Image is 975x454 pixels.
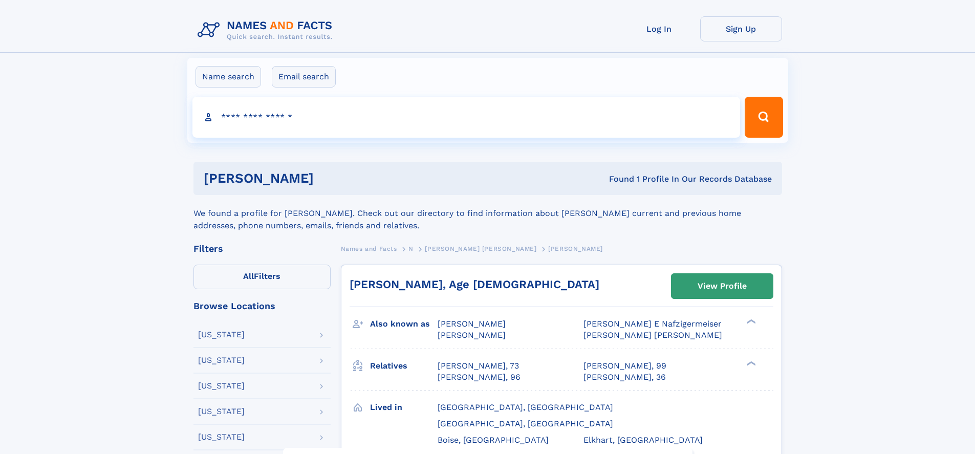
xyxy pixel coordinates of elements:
[461,174,772,185] div: Found 1 Profile In Our Records Database
[350,278,599,291] a: [PERSON_NAME], Age [DEMOGRAPHIC_DATA]
[425,245,536,252] span: [PERSON_NAME] [PERSON_NAME]
[671,274,773,298] a: View Profile
[193,265,331,289] label: Filters
[438,330,506,340] span: [PERSON_NAME]
[198,382,245,390] div: [US_STATE]
[745,97,783,138] button: Search Button
[272,66,336,88] label: Email search
[341,242,397,255] a: Names and Facts
[198,407,245,416] div: [US_STATE]
[408,242,414,255] a: N
[583,360,666,372] a: [PERSON_NAME], 99
[744,360,756,366] div: ❯
[618,16,700,41] a: Log In
[438,402,613,412] span: [GEOGRAPHIC_DATA], [GEOGRAPHIC_DATA]
[744,318,756,325] div: ❯
[198,433,245,441] div: [US_STATE]
[583,435,703,445] span: Elkhart, [GEOGRAPHIC_DATA]
[193,195,782,232] div: We found a profile for [PERSON_NAME]. Check out our directory to find information about [PERSON_N...
[198,356,245,364] div: [US_STATE]
[204,172,462,185] h1: [PERSON_NAME]
[193,301,331,311] div: Browse Locations
[548,245,603,252] span: [PERSON_NAME]
[198,331,245,339] div: [US_STATE]
[583,372,666,383] a: [PERSON_NAME], 36
[193,16,341,44] img: Logo Names and Facts
[370,399,438,416] h3: Lived in
[370,315,438,333] h3: Also known as
[192,97,741,138] input: search input
[425,242,536,255] a: [PERSON_NAME] [PERSON_NAME]
[583,319,722,329] span: [PERSON_NAME] E Nafzigermeiser
[193,244,331,253] div: Filters
[243,271,254,281] span: All
[583,330,722,340] span: [PERSON_NAME] [PERSON_NAME]
[370,357,438,375] h3: Relatives
[196,66,261,88] label: Name search
[438,319,506,329] span: [PERSON_NAME]
[438,360,519,372] a: [PERSON_NAME], 73
[438,419,613,428] span: [GEOGRAPHIC_DATA], [GEOGRAPHIC_DATA]
[438,435,549,445] span: Boise, [GEOGRAPHIC_DATA]
[408,245,414,252] span: N
[700,16,782,41] a: Sign Up
[438,372,521,383] a: [PERSON_NAME], 96
[698,274,747,298] div: View Profile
